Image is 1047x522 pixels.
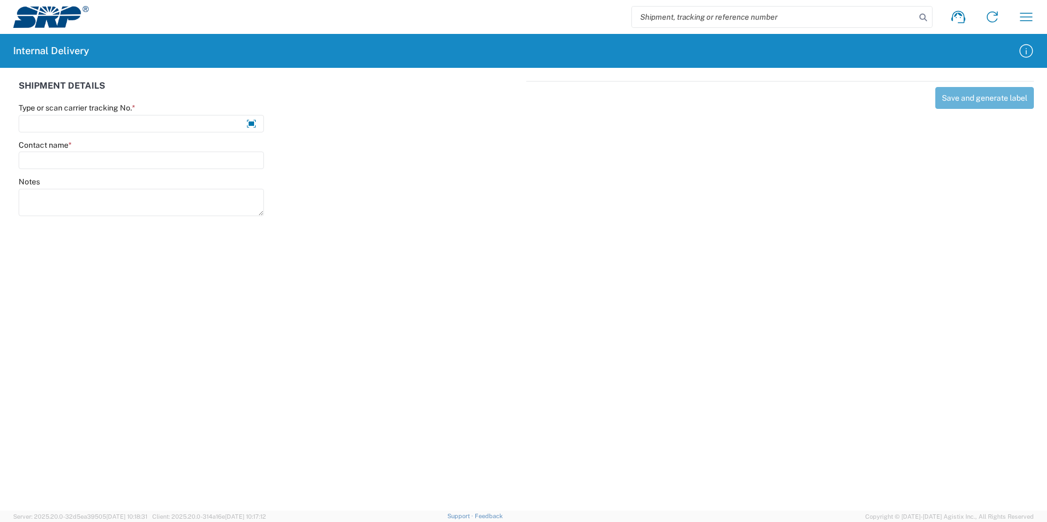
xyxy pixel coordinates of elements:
span: [DATE] 10:18:31 [106,513,147,520]
div: SHIPMENT DETAILS [19,81,521,103]
label: Contact name [19,140,72,150]
span: Copyright © [DATE]-[DATE] Agistix Inc., All Rights Reserved [865,512,1034,521]
img: srp [13,6,89,28]
a: Support [447,513,475,519]
h2: Internal Delivery [13,44,89,57]
a: Feedback [475,513,503,519]
span: [DATE] 10:17:12 [225,513,266,520]
label: Type or scan carrier tracking No. [19,103,135,113]
span: Server: 2025.20.0-32d5ea39505 [13,513,147,520]
label: Notes [19,177,40,187]
span: Client: 2025.20.0-314a16e [152,513,266,520]
input: Shipment, tracking or reference number [632,7,916,27]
